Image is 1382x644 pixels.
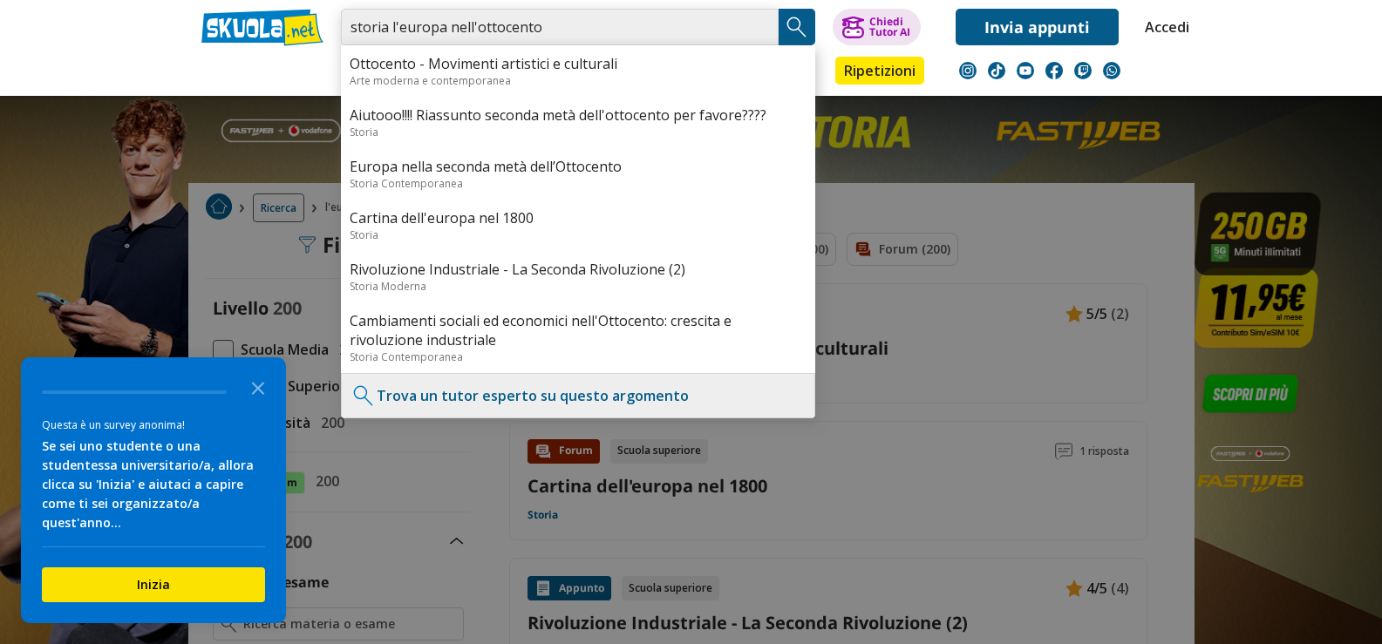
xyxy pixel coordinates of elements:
[42,437,265,532] div: Se sei uno studente o una studentessa universitario/a, allora clicca su 'Inizia' e aiutaci a capi...
[959,62,977,79] img: instagram
[350,176,807,191] div: Storia Contemporanea
[1045,62,1063,79] img: facebook
[1145,9,1181,45] a: Accedi
[956,9,1119,45] a: Invia appunti
[1074,62,1092,79] img: twitch
[350,227,807,242] div: Storia
[377,386,689,405] a: Trova un tutor esperto su questo argomento
[784,14,810,40] img: Cerca appunti, riassunti o versioni
[341,9,779,45] input: Cerca appunti, riassunti o versioni
[350,125,807,139] div: Storia
[350,54,807,73] a: Ottocento - Movimenti artistici e culturali
[42,417,265,433] div: Questa è un survey anonima!
[350,73,807,88] div: Arte moderna e contemporanea
[350,260,807,279] a: Rivoluzione Industriale - La Seconda Rivoluzione (2)
[350,279,807,294] div: Storia Moderna
[241,369,276,404] button: Close the survey
[1017,62,1034,79] img: youtube
[21,357,286,623] div: Survey
[869,17,910,37] div: Chiedi Tutor AI
[1103,62,1120,79] img: WhatsApp
[350,311,807,349] a: Cambiamenti sociali ed economici nell'Ottocento: crescita e rivoluzione industriale
[988,62,1005,79] img: tiktok
[337,57,415,88] a: Appunti
[351,383,377,409] img: Trova un tutor esperto
[835,57,924,85] a: Ripetizioni
[350,105,807,125] a: Aiutooo!!!! Riassunto seconda metà dell'ottocento per favore????
[42,567,265,602] button: Inizia
[833,9,921,45] button: ChiediTutor AI
[350,349,807,364] div: Storia Contemporanea
[779,9,815,45] button: Search Button
[350,157,807,176] a: Europa nella seconda metà dell’Ottocento
[350,208,807,227] a: Cartina dell'europa nel 1800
